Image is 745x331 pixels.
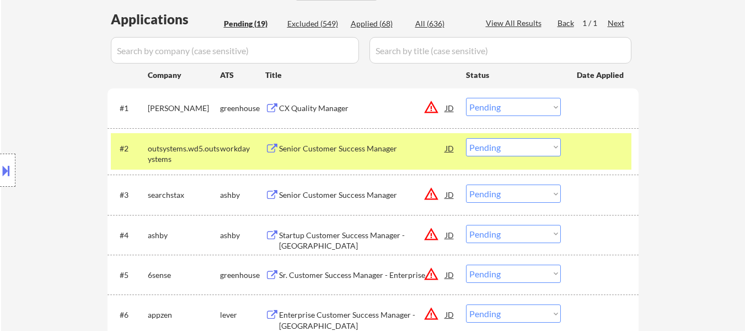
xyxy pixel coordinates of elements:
[279,190,446,201] div: Senior Customer Success Manager
[424,227,439,242] button: warning_amber
[582,18,608,29] div: 1 / 1
[577,70,625,81] div: Date Applied
[424,99,439,115] button: warning_amber
[265,70,455,81] div: Title
[111,37,359,64] input: Search by company (case sensitive)
[120,309,139,321] div: #6
[220,309,265,321] div: lever
[279,230,446,251] div: Startup Customer Success Manager - [GEOGRAPHIC_DATA]
[415,18,470,29] div: All (636)
[424,266,439,282] button: warning_amber
[444,98,455,118] div: JD
[220,190,265,201] div: ashby
[444,185,455,204] div: JD
[424,186,439,202] button: warning_amber
[148,270,220,281] div: 6sense
[444,138,455,158] div: JD
[279,270,446,281] div: Sr. Customer Success Manager - Enterprise
[220,143,265,154] div: workday
[444,265,455,285] div: JD
[111,13,220,26] div: Applications
[220,103,265,114] div: greenhouse
[444,304,455,324] div: JD
[444,225,455,245] div: JD
[369,37,631,64] input: Search by title (case sensitive)
[279,103,446,114] div: CX Quality Manager
[279,143,446,154] div: Senior Customer Success Manager
[424,306,439,322] button: warning_amber
[558,18,575,29] div: Back
[279,309,446,331] div: Enterprise Customer Success Manager - [GEOGRAPHIC_DATA]
[120,270,139,281] div: #5
[608,18,625,29] div: Next
[287,18,342,29] div: Excluded (549)
[148,309,220,321] div: appzen
[224,18,279,29] div: Pending (19)
[351,18,406,29] div: Applied (68)
[486,18,545,29] div: View All Results
[220,70,265,81] div: ATS
[220,230,265,241] div: ashby
[220,270,265,281] div: greenhouse
[466,65,561,85] div: Status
